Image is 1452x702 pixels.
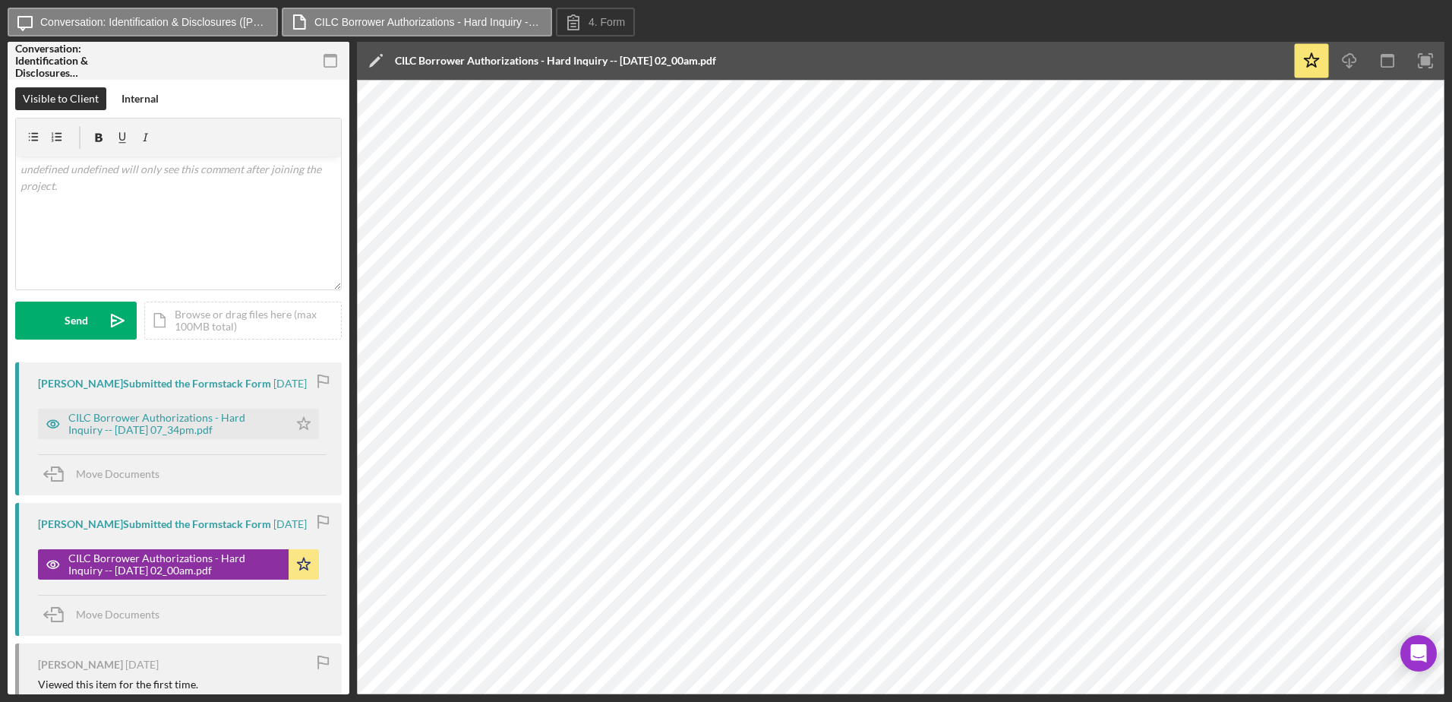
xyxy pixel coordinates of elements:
div: Visible to Client [23,87,99,110]
button: Move Documents [38,596,175,634]
div: Conversation: Identification & Disclosures ([PERSON_NAME]) [15,43,122,79]
div: CILC Borrower Authorizations - Hard Inquiry -- [DATE] 02_00am.pdf [395,55,716,67]
time: 2025-08-15 05:44 [125,659,159,671]
button: 4. Form [556,8,635,36]
div: Open Intercom Messenger [1400,635,1437,672]
label: CILC Borrower Authorizations - Hard Inquiry -- [DATE] 02_00am.pdf [314,16,542,28]
button: CILC Borrower Authorizations - Hard Inquiry -- [DATE] 07_34pm.pdf [38,409,319,439]
label: 4. Form [589,16,625,28]
button: Conversation: Identification & Disclosures ([PERSON_NAME]) [8,8,278,36]
button: CILC Borrower Authorizations - Hard Inquiry -- [DATE] 02_00am.pdf [38,549,319,580]
time: 2025-08-19 23:34 [273,378,307,390]
label: Conversation: Identification & Disclosures ([PERSON_NAME]) [40,16,268,28]
button: Visible to Client [15,87,106,110]
div: [PERSON_NAME] Submitted the Formstack Form [38,518,271,530]
time: 2025-08-15 06:00 [273,518,307,530]
span: Move Documents [76,608,159,621]
div: CILC Borrower Authorizations - Hard Inquiry -- [DATE] 07_34pm.pdf [68,412,281,436]
div: Send [65,302,88,340]
button: Internal [114,87,166,110]
div: Viewed this item for the first time. [38,678,198,691]
div: Internal [122,87,159,110]
span: Move Documents [76,467,159,480]
button: CILC Borrower Authorizations - Hard Inquiry -- [DATE] 02_00am.pdf [282,8,552,36]
button: Move Documents [38,455,175,493]
button: Send [15,302,137,340]
div: CILC Borrower Authorizations - Hard Inquiry -- [DATE] 02_00am.pdf [68,552,281,577]
div: [PERSON_NAME] [38,659,123,671]
div: [PERSON_NAME] Submitted the Formstack Form [38,378,271,390]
